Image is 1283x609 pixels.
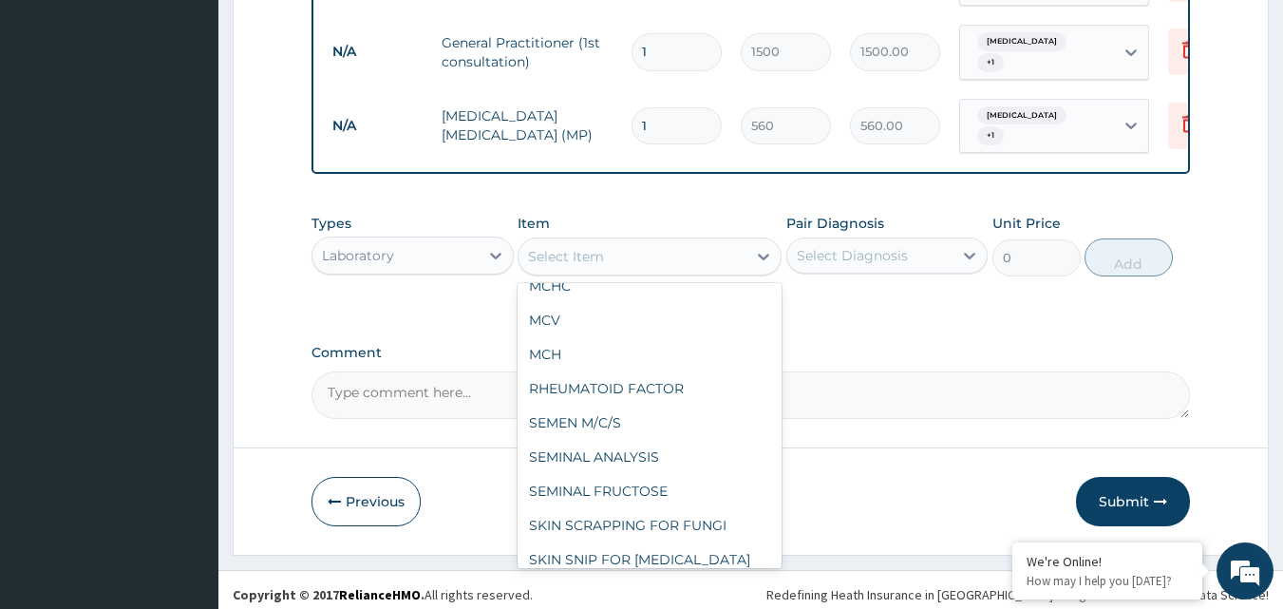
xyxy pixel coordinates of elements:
[1027,573,1188,589] p: How may I help you today?
[797,246,908,265] div: Select Diagnosis
[518,337,782,371] div: MCH
[977,53,1004,72] span: + 1
[35,95,77,143] img: d_794563401_company_1708531726252_794563401
[518,269,782,303] div: MCHC
[233,586,425,603] strong: Copyright © 2017 .
[432,97,622,154] td: [MEDICAL_DATA] [MEDICAL_DATA] (MP)
[1076,477,1190,526] button: Submit
[311,10,357,55] div: Minimize live chat window
[977,126,1004,145] span: + 1
[323,34,432,69] td: N/A
[518,440,782,474] div: SEMINAL ANALYSIS
[323,108,432,143] td: N/A
[992,214,1061,233] label: Unit Price
[977,32,1066,51] span: [MEDICAL_DATA]
[528,247,604,266] div: Select Item
[9,407,362,473] textarea: Type your message and hit 'Enter'
[786,214,884,233] label: Pair Diagnosis
[766,585,1269,604] div: Redefining Heath Insurance in [GEOGRAPHIC_DATA] using Telemedicine and Data Science!
[977,106,1066,125] span: [MEDICAL_DATA]
[1085,238,1173,276] button: Add
[518,303,782,337] div: MCV
[518,214,550,233] label: Item
[518,371,782,406] div: RHEUMATOID FACTOR
[518,542,782,577] div: SKIN SNIP FOR [MEDICAL_DATA]
[518,474,782,508] div: SEMINAL FRUCTOSE
[99,106,319,131] div: Chat with us now
[322,246,394,265] div: Laboratory
[311,216,351,232] label: Types
[432,24,622,81] td: General Practitioner (1st consultation)
[311,345,1191,361] label: Comment
[110,183,262,375] span: We're online!
[518,406,782,440] div: SEMEN M/C/S
[1027,553,1188,570] div: We're Online!
[518,508,782,542] div: SKIN SCRAPPING FOR FUNGI
[339,586,421,603] a: RelianceHMO
[311,477,421,526] button: Previous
